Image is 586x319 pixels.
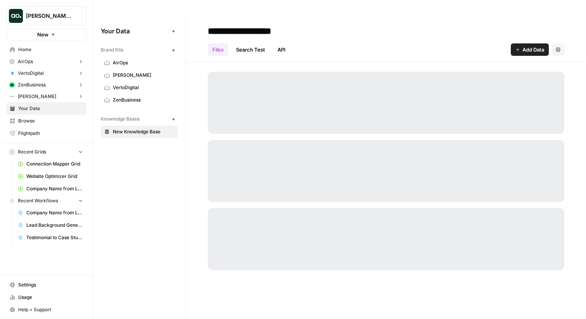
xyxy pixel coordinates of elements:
button: Workspace: Mike Kenler's Workspace [6,6,86,26]
img: Mike Kenler's Workspace Logo [9,9,23,23]
button: New [6,29,86,40]
a: Settings [6,279,86,291]
a: API [273,43,290,56]
span: Usage [18,294,83,301]
span: Your Data [18,105,83,112]
a: Your Data [6,102,86,115]
span: Testimonial to Case Study [26,234,83,241]
span: ZenBusiness [113,97,174,103]
span: [PERSON_NAME] [113,72,174,79]
a: Company Name from Logo [14,207,86,219]
a: Company Name from Logo Grid [14,183,86,195]
a: Flightpath [6,127,86,140]
button: Recent Workflows [6,195,86,207]
span: Recent Workflows [18,197,58,204]
button: Add Data [511,43,549,56]
a: Search Test [231,43,270,56]
span: VertoDigital [18,70,44,77]
span: Home [18,46,83,53]
span: Help + Support [18,306,83,313]
span: Flightpath [18,130,83,137]
span: Add Data [522,46,544,53]
a: Files [208,43,228,56]
a: Browse [6,115,86,127]
span: VertoDigital [113,84,174,91]
button: AirOps [6,56,86,67]
span: Recent Grids [18,148,46,155]
img: uzx88xt6rub1d2sw5kc9lt63ieup [9,71,15,76]
a: VertoDigital [101,81,178,94]
a: Connection Mapper Grid [14,158,86,170]
span: AirOps [18,58,33,65]
button: ZenBusiness [6,79,86,91]
span: AirOps [113,59,174,66]
span: Company Name from Logo [26,209,83,216]
span: New [37,31,48,38]
span: Lead Background Generator [26,222,83,229]
a: Lead Background Generator [14,219,86,231]
a: ZenBusiness [101,94,178,106]
a: Usage [6,291,86,303]
span: Brand Kits [101,47,123,53]
a: Home [6,43,86,56]
button: Help + Support [6,303,86,316]
button: Recent Grids [6,146,86,158]
span: Company Name from Logo Grid [26,185,83,192]
span: Your Data [101,26,169,36]
a: New Knowledge Base [101,126,178,138]
a: Website Optimizer Grid [14,170,86,183]
span: [PERSON_NAME] Workspace [26,12,73,20]
span: Connection Mapper Grid [26,160,83,167]
span: Browse [18,117,83,124]
a: AirOps [101,57,178,69]
span: ZenBusiness [18,81,46,88]
a: Testimonial to Case Study [14,231,86,244]
img: 05m09w22jc6cxach36uo5q7oe4kr [9,82,15,88]
button: VertoDigital [6,67,86,79]
span: Knowledge Bases [101,116,140,122]
a: [PERSON_NAME] [101,69,178,81]
button: [PERSON_NAME] [6,91,86,102]
span: Settings [18,281,83,288]
span: [PERSON_NAME] [18,93,56,100]
img: bg32f1yo9qfeicvocyih2p4fbc7l [9,94,15,99]
span: Website Optimizer Grid [26,173,83,180]
span: New Knowledge Base [113,128,174,135]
